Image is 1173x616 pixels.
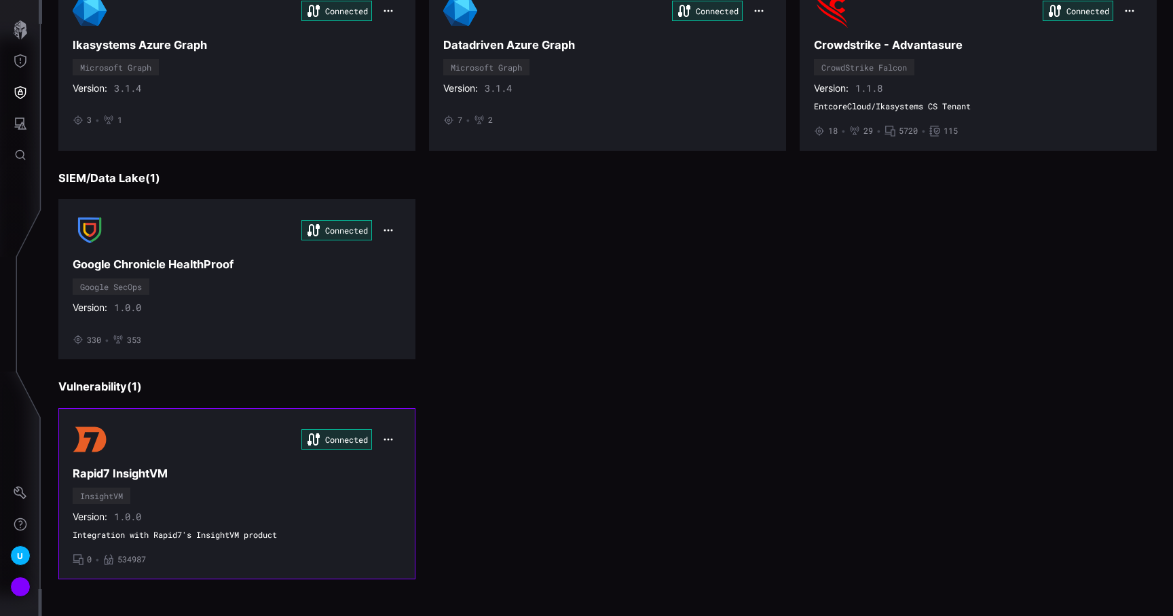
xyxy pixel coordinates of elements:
[87,554,92,565] span: 0
[105,335,109,346] span: •
[863,126,873,137] span: 29
[73,302,107,314] span: Version:
[114,82,141,94] span: 3.1.4
[127,335,141,346] span: 353
[1,540,40,571] button: U
[87,335,101,346] span: 330
[944,126,958,137] span: 115
[672,1,743,21] div: Connected
[58,380,1157,394] h3: Vulnerability ( 1 )
[73,422,107,456] img: InsightVM
[485,82,512,94] span: 3.1.4
[828,126,838,137] span: 18
[814,38,1142,52] h3: Crowdstrike - Advantasure
[58,171,1157,185] h3: SIEM/Data Lake ( 1 )
[301,1,372,21] div: Connected
[73,511,107,523] span: Version:
[114,511,141,523] span: 1.0.0
[466,115,470,126] span: •
[95,115,100,126] span: •
[821,63,907,71] div: CrowdStrike Falcon
[117,554,146,565] span: 534987
[1043,1,1113,21] div: Connected
[73,38,401,52] h3: Ikasystems Azure Graph
[301,220,372,240] div: Connected
[899,126,918,137] span: 5720
[80,492,123,500] div: InsightVM
[855,82,882,94] span: 1.1.8
[73,467,401,481] h3: Rapid7 InsightVM
[488,115,493,126] span: 2
[117,115,122,126] span: 1
[17,549,23,563] span: U
[814,101,1142,112] span: EntcoreCloud/Ikasystems CS Tenant
[73,213,107,247] img: Google SecOps
[921,126,926,137] span: •
[73,257,401,272] h3: Google Chronicle HealthProof
[841,126,846,137] span: •
[87,115,92,126] span: 3
[876,126,881,137] span: •
[73,530,401,541] span: Integration with Rapid7's InsightVM product
[95,554,100,565] span: •
[443,38,772,52] h3: Datadriven Azure Graph
[73,82,107,94] span: Version:
[814,82,849,94] span: Version:
[114,302,141,314] span: 1.0.0
[451,63,522,71] div: Microsoft Graph
[458,115,462,126] span: 7
[80,63,151,71] div: Microsoft Graph
[301,429,372,450] div: Connected
[443,82,478,94] span: Version:
[80,283,142,291] div: Google SecOps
